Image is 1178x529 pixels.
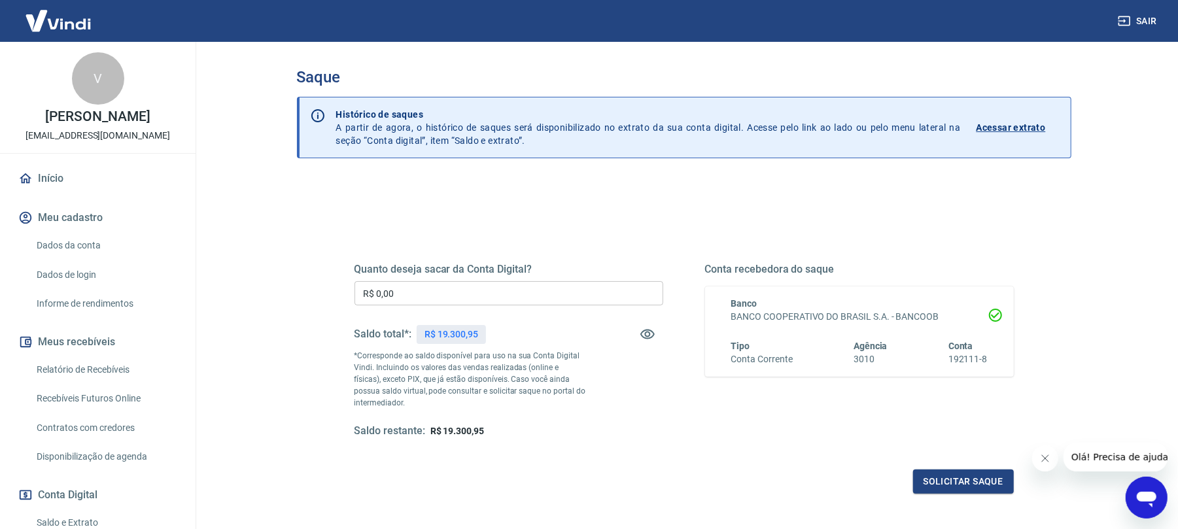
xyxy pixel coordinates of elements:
[16,328,180,356] button: Meus recebíveis
[355,328,411,341] h5: Saldo total*:
[1032,445,1058,471] iframe: Fechar mensagem
[45,110,150,124] p: [PERSON_NAME]
[854,352,888,366] h6: 3010
[72,52,124,105] div: V
[31,415,180,441] a: Contratos com credores
[355,350,586,409] p: *Corresponde ao saldo disponível para uso na sua Conta Digital Vindi. Incluindo os valores das ve...
[948,352,988,366] h6: 192111-8
[31,443,180,470] a: Disponibilização de agenda
[297,68,1071,86] h3: Saque
[1064,443,1168,471] iframe: Mensagem da empresa
[31,232,180,259] a: Dados da conta
[854,341,888,351] span: Agência
[31,290,180,317] a: Informe de rendimentos
[731,298,757,309] span: Banco
[731,310,988,324] h6: BANCO COOPERATIVO DO BRASIL S.A. - BANCOOB
[31,385,180,412] a: Recebíveis Futuros Online
[977,108,1060,147] a: Acessar extrato
[948,341,973,351] span: Conta
[31,262,180,288] a: Dados de login
[336,108,961,147] p: A partir de agora, o histórico de saques será disponibilizado no extrato da sua conta digital. Ac...
[705,263,1014,276] h5: Conta recebedora do saque
[424,328,478,341] p: R$ 19.300,95
[977,121,1046,134] p: Acessar extrato
[16,164,180,193] a: Início
[8,9,110,20] span: Olá! Precisa de ajuda?
[355,424,425,438] h5: Saldo restante:
[1126,477,1168,519] iframe: Botão para abrir a janela de mensagens
[26,129,170,143] p: [EMAIL_ADDRESS][DOMAIN_NAME]
[355,263,663,276] h5: Quanto deseja sacar da Conta Digital?
[336,108,961,121] p: Histórico de saques
[430,426,484,436] span: R$ 19.300,95
[913,469,1014,494] button: Solicitar saque
[731,341,750,351] span: Tipo
[16,481,180,509] button: Conta Digital
[16,203,180,232] button: Meu cadastro
[31,356,180,383] a: Relatório de Recebíveis
[16,1,101,41] img: Vindi
[1115,9,1162,33] button: Sair
[731,352,793,366] h6: Conta Corrente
